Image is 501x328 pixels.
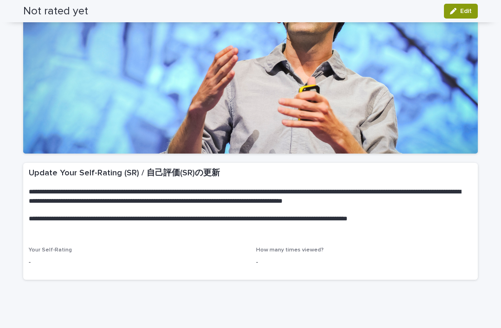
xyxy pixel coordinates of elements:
[23,5,88,18] h2: Not rated yet
[29,247,72,253] span: Your Self-Rating
[29,257,245,267] p: -
[444,4,478,19] button: Edit
[29,168,220,179] h2: Update Your Self-Rating (SR) / 自己評価(SR)の更新
[256,247,324,253] span: How many times viewed?
[460,8,472,14] span: Edit
[256,257,472,267] p: -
